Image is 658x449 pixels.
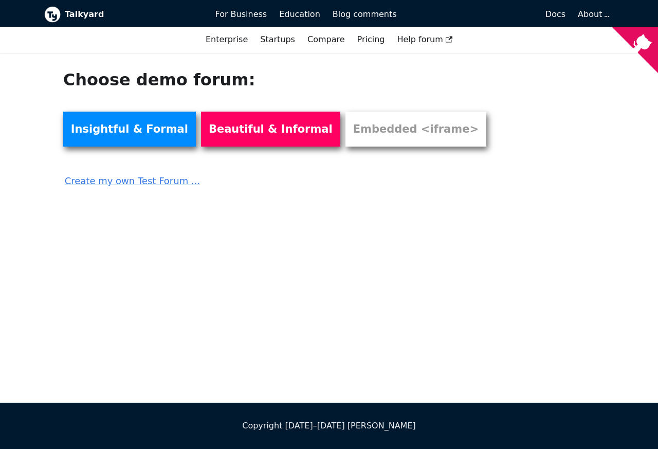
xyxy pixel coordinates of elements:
img: Talkyard logo [44,6,61,23]
span: Help forum [397,34,452,44]
a: Embedded <iframe> [345,112,486,147]
a: For Business [209,6,273,23]
span: For Business [215,9,267,19]
a: Talkyard logoTalkyard [44,6,201,23]
div: Copyright [DATE]–[DATE] [PERSON_NAME] [44,419,614,433]
a: Startups [254,31,301,48]
span: Docs [545,9,565,19]
a: Education [273,6,326,23]
a: Insightful & Formal [63,112,196,147]
a: Help forum [391,31,459,48]
a: Create my own Test Forum ... [63,166,485,189]
a: Compare [307,34,345,44]
a: Blog comments [326,6,403,23]
a: Beautiful & Informal [201,112,340,147]
b: Talkyard [65,8,201,21]
a: Pricing [351,31,391,48]
a: Enterprise [199,31,254,48]
span: Blog comments [333,9,397,19]
a: Docs [403,6,572,23]
h1: Choose demo forum: [63,69,485,90]
span: Education [279,9,320,19]
a: About [578,9,608,19]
